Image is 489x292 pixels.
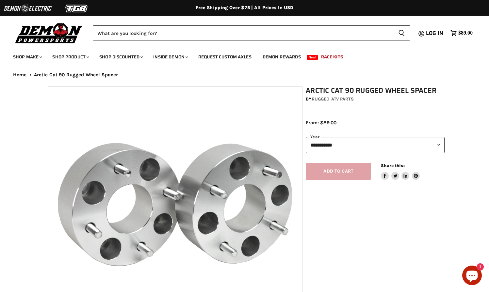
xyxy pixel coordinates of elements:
[94,50,147,64] a: Shop Discounted
[306,137,445,153] select: year
[381,163,404,168] span: Share this:
[312,96,354,102] a: Rugged ATV Parts
[93,25,393,40] input: Search
[258,50,306,64] a: Demon Rewards
[13,21,85,44] img: Demon Powersports
[52,2,101,15] img: TGB Logo 2
[8,50,46,64] a: Shop Make
[8,48,471,64] ul: Main menu
[426,29,443,37] span: Log in
[307,55,318,60] span: New!
[381,163,420,180] aside: Share this:
[93,25,410,40] form: Product
[47,50,93,64] a: Shop Product
[193,50,256,64] a: Request Custom Axles
[148,50,192,64] a: Inside Demon
[306,96,445,103] div: by
[460,266,484,287] inbox-online-store-chat: Shopify online store chat
[447,28,476,38] a: $89.00
[3,2,52,15] img: Demon Electric Logo 2
[423,30,447,36] a: Log in
[306,86,445,95] h1: Arctic Cat 90 Rugged Wheel Spacer
[13,72,27,78] a: Home
[306,120,336,126] span: From: $89.00
[316,50,348,64] a: Race Kits
[458,30,473,36] span: $89.00
[393,25,410,40] button: Search
[34,72,118,78] span: Arctic Cat 90 Rugged Wheel Spacer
